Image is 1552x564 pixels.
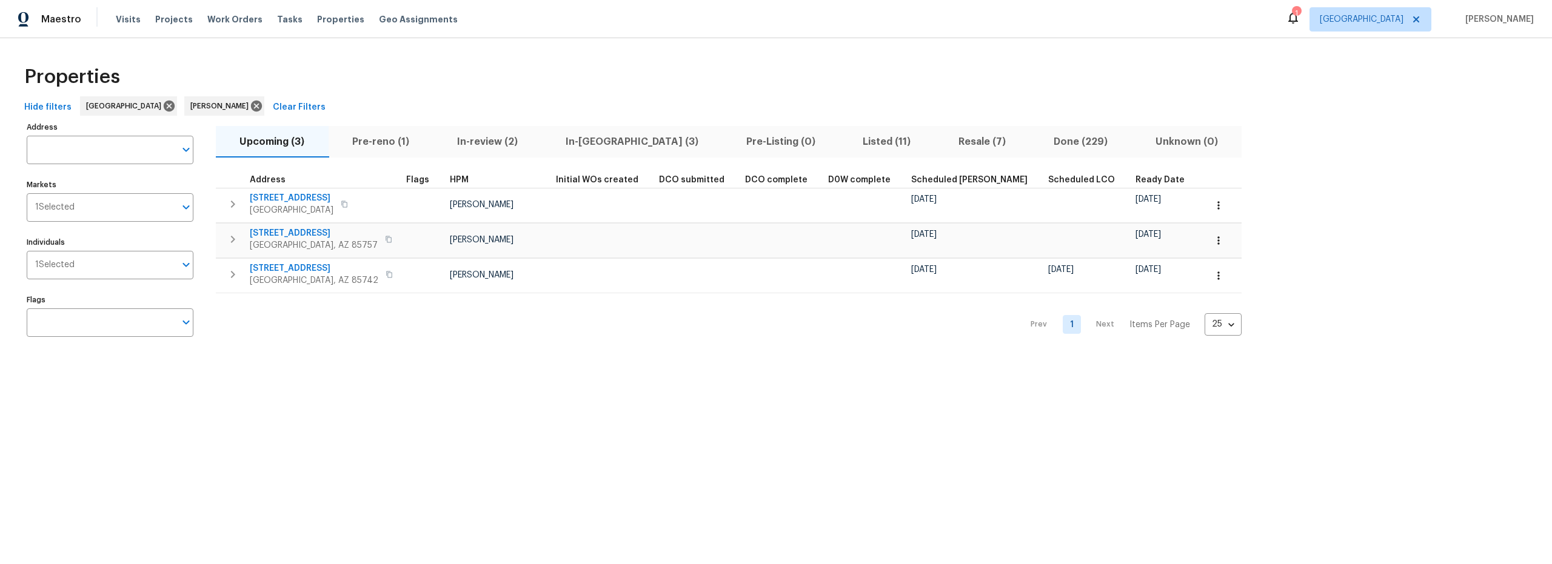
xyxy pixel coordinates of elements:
span: Flags [406,176,429,184]
label: Markets [27,181,193,188]
span: 1 Selected [35,260,75,270]
div: [PERSON_NAME] [184,96,264,116]
button: Clear Filters [268,96,330,119]
span: [PERSON_NAME] [450,236,513,244]
span: [DATE] [1136,265,1161,274]
span: Visits [116,13,141,25]
span: Projects [155,13,193,25]
span: Properties [24,71,120,83]
button: Hide filters [19,96,76,119]
div: 1 [1292,7,1300,19]
span: [PERSON_NAME] [450,201,513,209]
span: D0W complete [828,176,891,184]
button: Open [178,314,195,331]
span: Pre-Listing (0) [729,133,832,150]
span: Done (229) [1037,133,1124,150]
button: Open [178,141,195,158]
span: [DATE] [911,230,937,239]
span: Upcoming (3) [223,133,321,150]
span: [STREET_ADDRESS] [250,192,333,204]
span: In-review (2) [441,133,535,150]
span: [DATE] [1048,265,1074,274]
span: Work Orders [207,13,263,25]
span: [GEOGRAPHIC_DATA] [250,204,333,216]
span: HPM [450,176,469,184]
span: [GEOGRAPHIC_DATA] [1320,13,1403,25]
span: [STREET_ADDRESS] [250,262,378,274]
span: In-[GEOGRAPHIC_DATA] (3) [549,133,715,150]
button: Open [178,199,195,216]
span: Resale (7) [942,133,1023,150]
span: Tasks [277,15,303,24]
span: [DATE] [911,195,937,204]
span: Address [250,176,286,184]
span: [DATE] [911,265,937,274]
span: Geo Assignments [379,13,458,25]
span: [STREET_ADDRESS] [250,227,378,239]
span: [PERSON_NAME] [190,100,253,112]
span: Properties [317,13,364,25]
div: [GEOGRAPHIC_DATA] [80,96,177,116]
span: [GEOGRAPHIC_DATA], AZ 85757 [250,239,378,251]
span: 1 Selected [35,202,75,213]
a: Goto page 1 [1063,315,1081,334]
span: DCO complete [745,176,808,184]
span: Scheduled LCO [1048,176,1115,184]
span: [PERSON_NAME] [1460,13,1534,25]
span: Unknown (0) [1139,133,1234,150]
span: Scheduled [PERSON_NAME] [911,176,1028,184]
span: Hide filters [24,100,72,115]
button: Open [178,256,195,273]
label: Individuals [27,239,193,246]
span: Maestro [41,13,81,25]
label: Address [27,124,193,131]
span: Listed (11) [846,133,928,150]
span: Clear Filters [273,100,326,115]
span: [DATE] [1136,195,1161,204]
span: [DATE] [1136,230,1161,239]
nav: Pagination Navigation [1019,300,1242,349]
span: DCO submitted [659,176,724,184]
label: Flags [27,296,193,304]
span: Pre-reno (1) [336,133,426,150]
span: Initial WOs created [556,176,638,184]
span: [GEOGRAPHIC_DATA], AZ 85742 [250,274,378,287]
span: [PERSON_NAME] [450,271,513,279]
span: Ready Date [1136,176,1185,184]
span: [GEOGRAPHIC_DATA] [86,100,166,112]
p: Items Per Page [1129,319,1190,331]
div: 25 [1205,308,1242,340]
